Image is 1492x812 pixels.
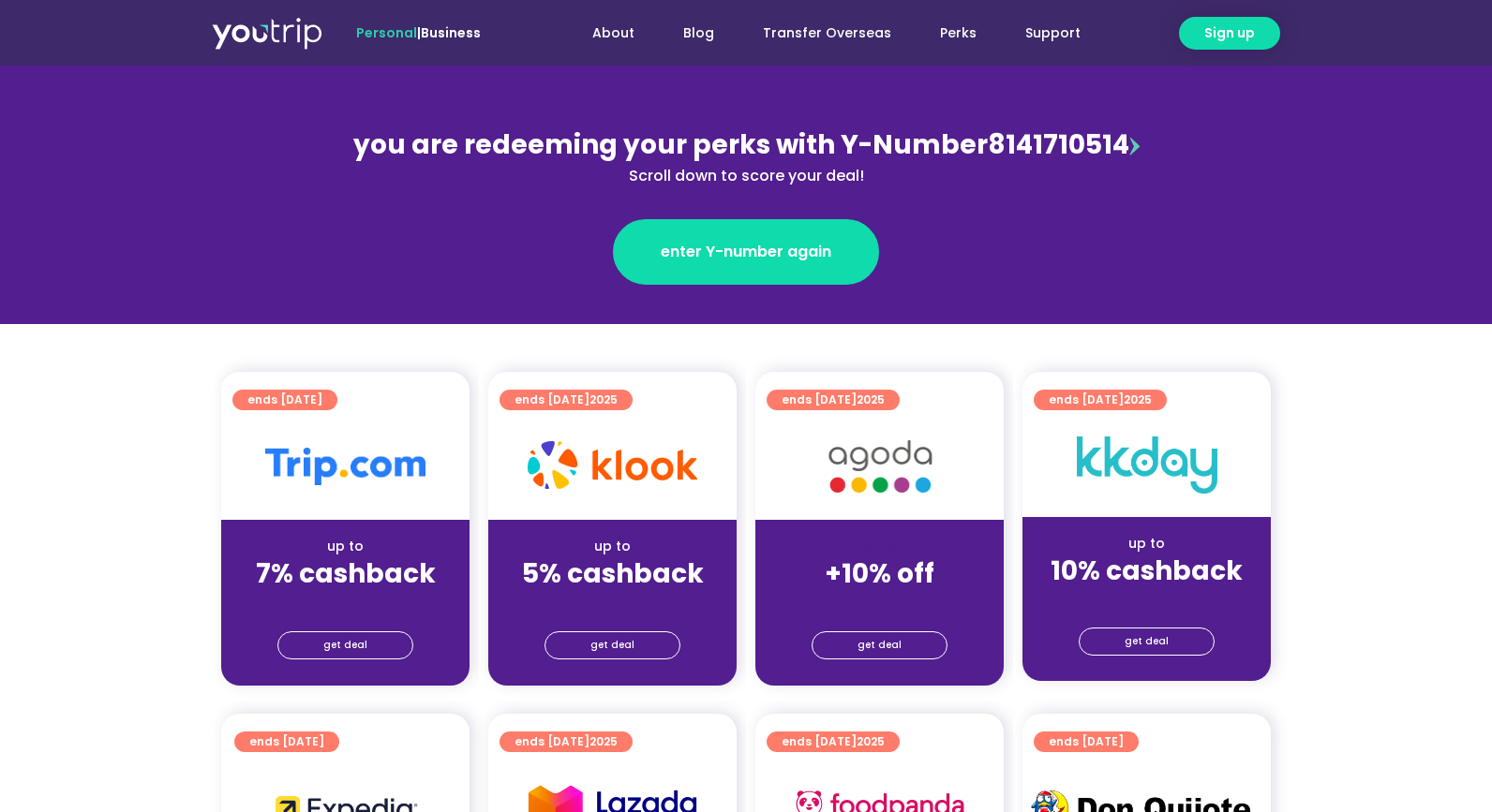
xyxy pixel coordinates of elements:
[545,631,680,659] a: get deal
[613,219,879,285] a: enter Y-number again
[857,391,885,407] span: 2025
[421,23,481,42] a: Business
[1037,588,1256,608] div: (for stays only)
[234,731,339,752] a: ends [DATE]
[503,537,722,556] div: up to
[1001,16,1105,51] a: Support
[500,731,633,752] a: ends [DATE]2025
[812,631,947,659] a: get deal
[236,537,455,556] div: up to
[1125,628,1169,655] span: get deal
[515,390,618,410] span: ends [DATE]
[247,390,322,410] span: ends [DATE]
[1049,390,1152,410] span: ends [DATE]
[503,591,722,611] div: (for stays only)
[767,390,900,410] a: ends [DATE]2025
[236,591,455,611] div: (for stays only)
[1179,17,1280,50] a: Sign up
[339,125,1153,187] div: 8141710514
[522,555,704,592] strong: 5% cashback
[916,16,1001,51] a: Perks
[1034,731,1139,752] a: ends [DATE]
[825,555,934,592] strong: +10% off
[589,733,618,749] span: 2025
[1079,627,1215,656] a: get deal
[531,16,1105,51] nav: Menu
[256,555,436,592] strong: 7% cashback
[770,591,989,611] div: (for stays only)
[339,165,1153,187] div: Scroll down to score your deal!
[782,731,885,752] span: ends [DATE]
[249,731,324,752] span: ends [DATE]
[857,733,885,749] span: 2025
[661,241,831,263] span: enter Y-number again
[589,391,618,407] span: 2025
[862,537,897,555] span: up to
[1049,731,1124,752] span: ends [DATE]
[782,390,885,410] span: ends [DATE]
[277,631,413,659] a: get deal
[590,632,634,658] span: get deal
[1034,390,1167,410] a: ends [DATE]2025
[515,731,618,752] span: ends [DATE]
[323,632,367,658] span: get deal
[858,632,902,658] span: get deal
[1051,553,1243,589] strong: 10% cashback
[353,126,988,163] span: you are redeeming your perks with Y-Number
[739,16,916,51] a: Transfer Overseas
[1204,23,1255,43] span: Sign up
[659,16,739,51] a: Blog
[500,390,633,410] a: ends [DATE]2025
[767,731,900,752] a: ends [DATE]2025
[1124,391,1152,407] span: 2025
[356,23,417,42] span: Personal
[356,23,481,42] span: |
[1037,534,1256,554] div: up to
[232,390,337,410] a: ends [DATE]
[568,16,659,51] a: About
